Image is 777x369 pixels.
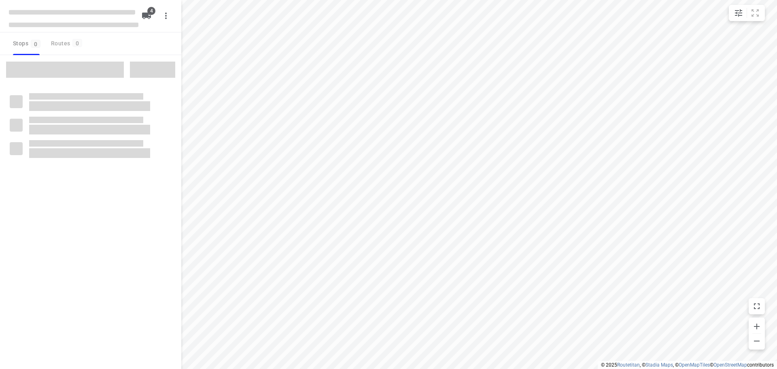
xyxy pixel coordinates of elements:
[730,5,747,21] button: Map settings
[617,362,640,368] a: Routetitan
[713,362,747,368] a: OpenStreetMap
[679,362,710,368] a: OpenMapTiles
[729,5,765,21] div: small contained button group
[645,362,673,368] a: Stadia Maps
[601,362,774,368] li: © 2025 , © , © © contributors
